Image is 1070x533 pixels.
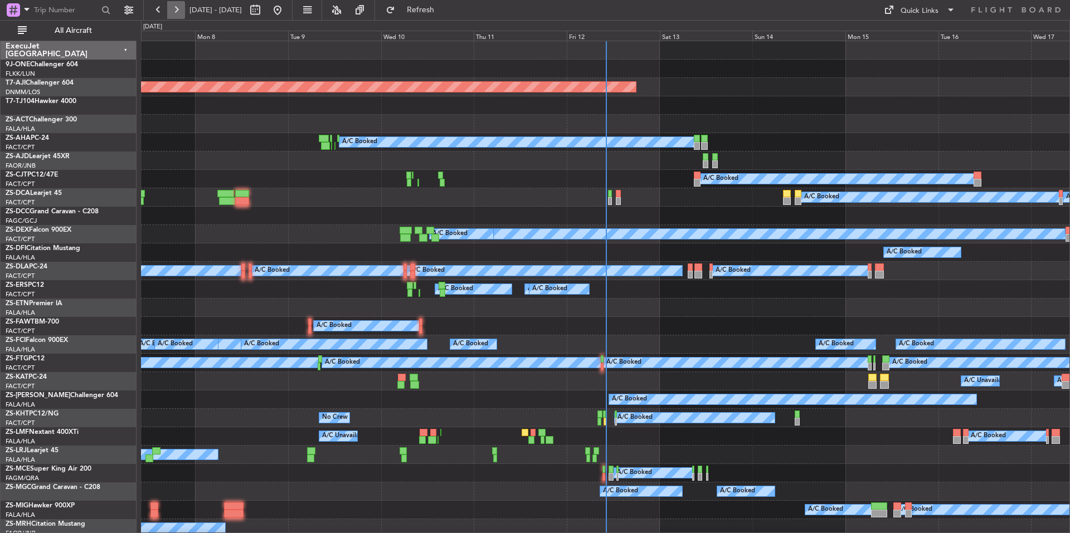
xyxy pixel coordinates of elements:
a: ZS-DFICitation Mustang [6,245,80,252]
a: FACT/CPT [6,272,35,280]
a: FAOR/JNB [6,162,36,170]
div: Thu 11 [474,31,567,41]
div: Mon 15 [845,31,938,41]
input: Trip Number [34,2,98,18]
div: A/C Booked [453,336,488,353]
div: A/C Booked [804,189,839,206]
div: A/C Booked [410,262,445,279]
a: ZS-DCCGrand Caravan - C208 [6,208,99,215]
a: FACT/CPT [6,180,35,188]
div: Tue 9 [288,31,381,41]
span: ZS-ETN [6,300,29,307]
a: ZS-KATPC-24 [6,374,47,380]
a: FACT/CPT [6,382,35,390]
span: ZS-MIG [6,502,28,509]
div: A/C Booked [528,281,563,297]
div: A/C Booked [317,317,352,334]
a: ZS-DLAPC-24 [6,263,47,270]
div: A/C Booked [617,464,652,481]
a: T7-TJ104Hawker 4000 [6,98,76,105]
a: FALA/HLA [6,345,35,354]
a: ZS-CJTPC12/47E [6,172,58,178]
div: A/C Booked [971,428,1006,444]
div: No Crew [322,409,348,426]
span: ZS-DCA [6,190,30,197]
a: FLKK/LUN [6,70,35,78]
a: ZS-AHAPC-24 [6,135,49,141]
span: [DATE] - [DATE] [189,5,242,15]
span: ZS-DFI [6,245,26,252]
a: FALA/HLA [6,125,35,133]
span: ZS-KHT [6,410,29,417]
span: ZS-CJT [6,172,27,178]
div: A/C Unavailable [322,428,368,444]
a: ZS-MIGHawker 900XP [6,502,75,509]
div: Sun 14 [752,31,845,41]
div: A/C Booked [325,354,360,371]
div: Tue 16 [938,31,1032,41]
span: ZS-[PERSON_NAME] [6,392,70,399]
span: ZS-FTG [6,355,28,362]
a: FALA/HLA [6,456,35,464]
a: ZS-LRJLearjet 45 [6,447,59,454]
a: FACT/CPT [6,143,35,151]
span: ZS-DLA [6,263,29,270]
a: FACT/CPT [6,364,35,372]
a: ZS-AJDLearjet 45XR [6,153,70,160]
div: A/C Booked [158,336,193,353]
a: FACT/CPT [6,198,35,207]
div: Sun 7 [103,31,196,41]
span: ZS-DEX [6,227,29,233]
div: A/C Booked [432,226,468,242]
div: A/C Booked [532,281,567,297]
div: A/C Booked [612,391,647,408]
span: ZS-ERS [6,282,28,288]
div: A/C Booked [617,409,653,426]
div: A/C Booked [899,336,934,353]
a: ZS-FTGPC12 [6,355,45,362]
span: ZS-AJD [6,153,29,160]
a: FACT/CPT [6,235,35,243]
a: FAGM/QRA [6,474,39,482]
div: A/C Booked [603,483,638,500]
div: A/C Booked [255,262,290,279]
div: A/C Booked [892,354,927,371]
a: ZS-MGCGrand Caravan - C208 [6,484,100,491]
div: A/C Booked [720,483,755,500]
a: FACT/CPT [6,327,35,335]
div: A/C Booked [897,501,932,518]
span: ZS-LRJ [6,447,27,454]
a: ZS-ACTChallenger 300 [6,116,77,123]
div: [DATE] [143,22,162,32]
div: A/C Booked [703,170,738,187]
span: ZS-ACT [6,116,29,123]
a: ZS-MCESuper King Air 200 [6,466,91,472]
span: T7-AJI [6,80,26,86]
button: All Aircraft [12,22,121,40]
button: Quick Links [878,1,961,19]
span: T7-TJ104 [6,98,35,105]
div: Fri 12 [567,31,660,41]
div: A/C Booked [819,336,854,353]
span: ZS-MRH [6,521,31,527]
span: ZS-FAW [6,319,31,325]
a: ZS-MRHCitation Mustang [6,521,85,527]
span: ZS-LMF [6,429,29,436]
span: ZS-AHA [6,135,31,141]
a: 9J-ONEChallenger 604 [6,61,78,68]
a: ZS-ERSPC12 [6,282,44,288]
a: ZS-FCIFalcon 900EX [6,337,68,344]
a: ZS-[PERSON_NAME]Challenger 604 [6,392,118,399]
a: FALA/HLA [6,253,35,262]
span: 9J-ONE [6,61,30,68]
span: Refresh [397,6,444,14]
div: A/C Booked [342,134,377,150]
div: Wed 10 [381,31,474,41]
a: ZS-FAWTBM-700 [6,319,59,325]
div: Quick Links [901,6,938,17]
a: T7-AJIChallenger 604 [6,80,74,86]
a: FALA/HLA [6,309,35,317]
div: Sat 13 [660,31,753,41]
a: ZS-LMFNextant 400XTi [6,429,79,436]
a: FACT/CPT [6,290,35,299]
